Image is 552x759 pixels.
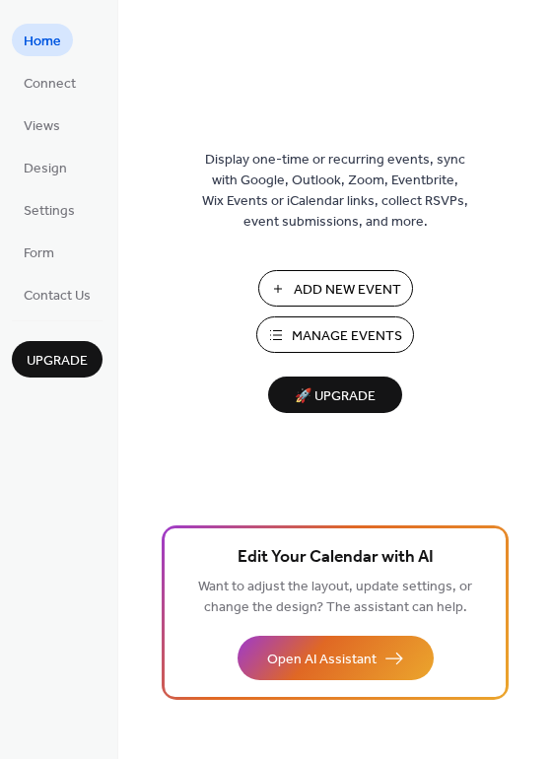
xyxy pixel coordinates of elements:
[24,243,54,264] span: Form
[24,201,75,222] span: Settings
[12,24,73,56] a: Home
[24,286,91,307] span: Contact Us
[24,74,76,95] span: Connect
[258,270,413,307] button: Add New Event
[12,236,66,268] a: Form
[292,326,402,347] span: Manage Events
[12,151,79,183] a: Design
[280,383,390,410] span: 🚀 Upgrade
[238,544,434,572] span: Edit Your Calendar with AI
[294,280,401,301] span: Add New Event
[24,116,60,137] span: Views
[24,159,67,179] span: Design
[24,32,61,52] span: Home
[268,377,402,413] button: 🚀 Upgrade
[267,650,377,670] span: Open AI Assistant
[12,66,88,99] a: Connect
[256,316,414,353] button: Manage Events
[202,150,468,233] span: Display one-time or recurring events, sync with Google, Outlook, Zoom, Eventbrite, Wix Events or ...
[12,278,103,310] a: Contact Us
[198,574,472,621] span: Want to adjust the layout, update settings, or change the design? The assistant can help.
[27,351,88,372] span: Upgrade
[12,193,87,226] a: Settings
[12,341,103,378] button: Upgrade
[12,108,72,141] a: Views
[238,636,434,680] button: Open AI Assistant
